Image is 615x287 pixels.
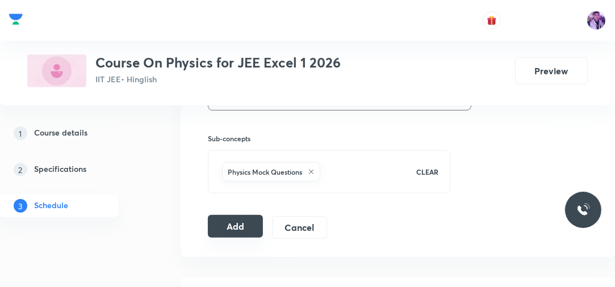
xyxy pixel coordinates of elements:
p: 2 [14,163,27,176]
p: 3 [14,199,27,213]
img: ttu [576,203,590,217]
h6: Physics Mock Questions [228,167,302,177]
img: 629C9E33-B783-474B-BEC2-F81CD40D0D28_plus.png [27,54,86,87]
h5: Course details [34,126,87,140]
img: preeti Tripathi [587,11,606,30]
h5: Specifications [34,163,86,176]
p: IIT JEE • Hinglish [95,73,341,85]
button: Add [208,215,263,238]
p: 1 [14,126,27,140]
h6: Sub-concepts [208,133,450,143]
p: CLEAR [416,167,438,177]
img: Company Logo [9,11,23,28]
a: Company Logo [9,11,23,31]
button: avatar [483,11,501,29]
h3: Course On Physics for JEE Excel 1 2026 [95,54,341,71]
button: Cancel [272,216,327,239]
h5: Schedule [34,199,68,213]
img: avatar [487,15,497,26]
button: Preview [515,57,588,85]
